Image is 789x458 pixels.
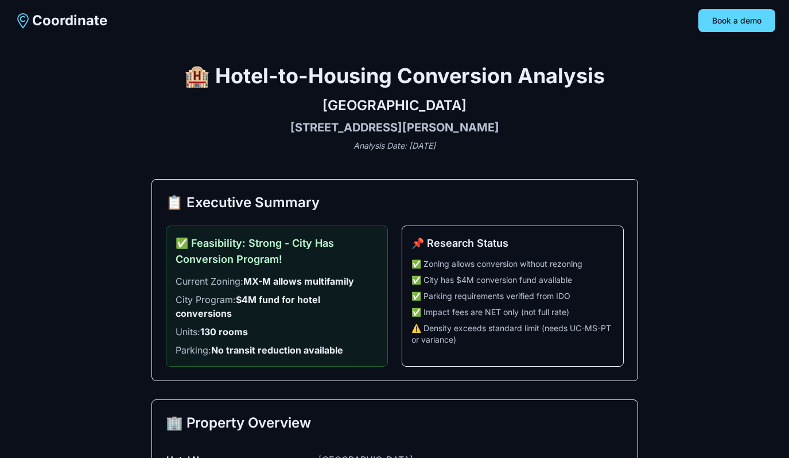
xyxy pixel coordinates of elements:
strong: $4M fund for hotel conversions [176,294,320,319]
h3: ✅ Feasibility: Strong - City Has Conversion Program! [176,235,378,267]
li: ✅ City has $4M conversion fund available [411,274,614,286]
img: Coordinate [14,11,32,30]
li: ✅ Zoning allows conversion without rezoning [411,258,614,270]
strong: 130 rooms [200,326,248,337]
p: Analysis Date: [DATE] [151,140,638,152]
li: ⚠️ Density exceeds standard limit (needs UC-MS-PT or variance) [411,323,614,346]
li: ✅ Parking requirements verified from IDO [411,290,614,302]
h1: 🏨 Hotel-to-Housing Conversion Analysis [151,64,638,87]
a: Coordinate [14,11,107,30]
h2: 🏢 Property Overview [166,414,624,432]
h2: 📋 Executive Summary [166,193,624,212]
li: Units: [176,325,378,339]
li: Current Zoning: [176,274,378,288]
strong: No transit reduction available [211,344,343,356]
li: City Program: [176,293,378,320]
h2: [GEOGRAPHIC_DATA] [151,96,638,115]
button: Book a demo [698,9,775,32]
li: ✅ Impact fees are NET only (not full rate) [411,306,614,318]
span: Coordinate [32,11,107,30]
h3: [STREET_ADDRESS][PERSON_NAME] [151,119,638,135]
li: Parking: [176,343,378,357]
strong: MX-M allows multifamily [243,275,354,287]
h3: 📌 Research Status [411,235,614,251]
